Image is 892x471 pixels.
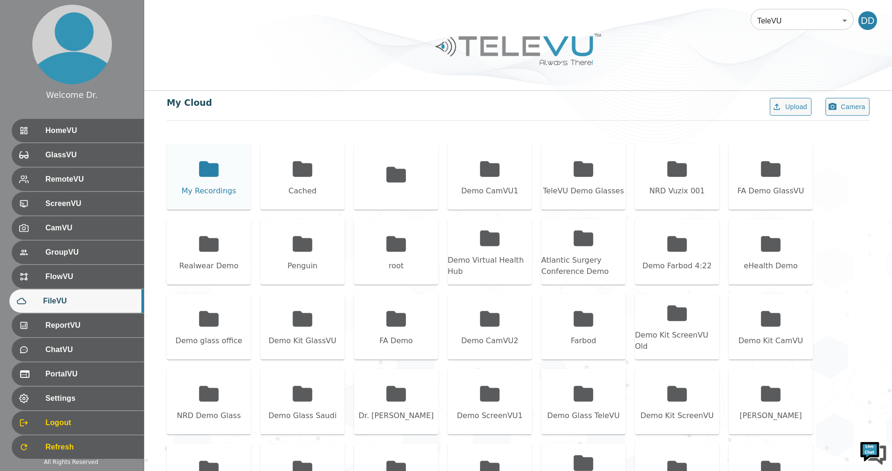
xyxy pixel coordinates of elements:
[43,295,136,307] span: FileVU
[770,98,811,116] button: Upload
[12,435,144,459] div: Refresh
[8,87,175,117] div: Looks like we missed you. Please leave us a message and we will get back to you shortly.
[5,272,178,306] textarea: Type your message and hit 'Enter'
[737,185,804,197] div: FA Demo GlassVU
[45,344,136,355] span: ChatVU
[448,255,532,277] div: Demo Virtual Health Hub
[642,260,712,272] div: Demo Farbod 4:22
[21,232,162,258] div: We are unavailable at the moment. Please leave us a message and we will get back to you shortly.
[461,335,518,346] div: Demo CamVU2
[12,192,144,215] div: ScreenVU
[45,174,136,185] span: RemoteVU
[26,133,171,161] div: 5:04 PM
[859,438,887,466] img: Chat Widget
[740,410,802,421] div: [PERSON_NAME]
[32,137,146,157] a: [PERSON_NAME][EMAIL_ADDRESS][DOMAIN_NAME]
[541,255,626,277] div: Atlantic Surgery Conference Demo
[19,181,151,201] span: Please wait while I connect you to the operator
[269,335,337,346] div: Demo Kit GlassVU
[288,260,317,272] div: Penguin
[12,216,144,240] div: CamVU
[751,7,854,34] div: TeleVU
[641,410,714,421] div: Demo Kit ScreenVU
[12,362,144,386] div: PortalVU
[177,410,241,421] div: NRD Demo Glass
[389,260,404,272] div: root
[45,417,136,428] span: Logout
[12,143,144,167] div: GlassVU
[379,335,413,346] div: FA Demo
[12,265,144,288] div: FlowVU
[179,260,238,272] div: Realwear Demo
[461,185,518,197] div: Demo CamVU1
[182,185,236,197] div: My Recordings
[46,89,97,101] div: Welcome Dr.
[154,5,176,27] div: Minimize live chat window
[12,387,144,410] div: Settings
[176,335,243,346] div: Demo glass office
[167,96,212,110] div: My Cloud
[16,123,166,131] div: Test
[268,410,337,421] div: Demo Glass Saudi
[45,393,136,404] span: Settings
[12,241,144,264] div: GroupVU
[45,125,136,136] span: HomeVU
[826,98,870,116] button: Camera
[45,149,136,161] span: GlassVU
[16,167,171,175] div: DEAL
[45,271,136,282] span: FlowVU
[9,289,144,313] div: FileVU
[635,330,719,352] div: Demo Kit ScreenVU Old
[45,247,136,258] span: GroupVU
[10,48,24,62] div: Navigation go back
[543,185,624,197] div: TeleVU Demo Glasses
[649,185,705,197] div: NRD Vuzix 001
[45,442,136,453] span: Refresh
[12,119,144,142] div: HomeVU
[457,410,523,421] div: Demo ScreenVU1
[858,11,877,30] div: DD
[434,30,603,69] img: Logo
[12,177,157,205] div: 5:04 PM
[32,5,112,84] img: profile.png
[12,411,144,434] div: Logout
[12,168,144,191] div: RemoteVU
[738,335,803,346] div: Demo Kit CamVU
[12,338,144,361] div: ChatVU
[45,368,136,380] span: PortalVU
[63,48,171,62] div: DEAL
[162,284,171,294] span: Send voice message
[288,185,317,197] div: Cached
[571,335,596,346] div: Farbod
[359,410,434,421] div: Dr. [PERSON_NAME]
[744,260,797,272] div: eHealth Demo
[21,214,162,223] div: DEAL is forwarding the chat
[45,222,136,234] span: CamVU
[45,198,136,209] span: ScreenVU
[45,320,136,331] span: ReportVU
[547,410,620,421] div: Demo Glass TeleVU
[12,314,144,337] div: ReportVU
